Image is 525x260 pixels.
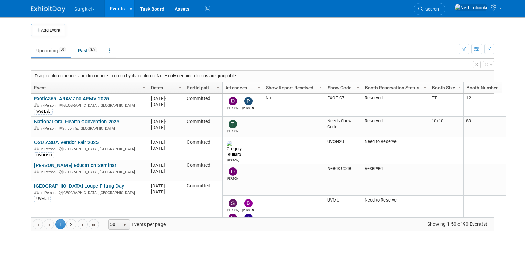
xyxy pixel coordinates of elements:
[225,82,258,94] a: Attendees
[33,219,43,229] a: Go to the first page
[362,117,429,137] td: Reserved
[432,82,459,94] a: Booth Size
[34,139,99,145] a: OSU ASDA Vendor Fair 2025
[325,94,362,117] td: EXOTIC7
[318,85,323,90] span: Column Settings
[140,82,148,92] a: Column Settings
[165,183,166,188] span: -
[227,176,239,180] div: Dustin Torres
[184,117,222,137] td: Committed
[229,167,237,176] img: Dustin Torres
[151,96,181,101] div: [DATE]
[229,214,237,222] img: Daniel Green
[34,102,145,108] div: [GEOGRAPHIC_DATA], [GEOGRAPHIC_DATA]
[362,94,429,117] td: Reserved
[256,85,262,90] span: Column Settings
[244,214,253,222] img: Jason Mayosky
[229,120,237,128] img: Tom Chadwick
[122,222,127,228] span: select
[151,162,181,168] div: [DATE]
[325,137,362,164] td: UVOHSU
[242,207,254,212] div: Brent Nowacki
[176,82,184,92] a: Column Settings
[73,44,103,57] a: Past877
[31,44,71,57] a: Upcoming90
[354,82,362,92] a: Column Settings
[109,220,120,229] span: 50
[80,222,85,228] span: Go to the next page
[78,219,88,229] a: Go to the next page
[266,82,320,94] a: Show Report Received
[165,163,166,168] span: -
[255,82,263,92] a: Column Settings
[34,196,51,202] div: UVMUI
[466,82,502,94] a: Booth Number
[177,85,183,90] span: Column Settings
[227,158,239,162] div: Gregory Bullaro
[184,137,222,160] td: Committed
[165,119,166,124] span: -
[244,199,253,207] img: Brent Nowacki
[151,139,181,145] div: [DATE]
[34,170,39,173] img: In-Person Event
[59,47,66,52] span: 90
[421,219,494,229] span: Showing 1-50 of 90 Event(s)
[151,168,181,174] div: [DATE]
[99,219,173,229] span: Events per page
[151,183,181,189] div: [DATE]
[227,128,239,133] div: Tom Chadwick
[151,82,179,94] a: Dates
[34,146,145,152] div: [GEOGRAPHIC_DATA], [GEOGRAPHIC_DATA]
[35,222,41,228] span: Go to the first page
[362,196,429,229] td: Need to Reserve
[184,160,222,181] td: Committed
[34,119,119,125] a: National Oral Health Convention 2025
[151,101,181,107] div: [DATE]
[229,199,237,207] img: Gregg Szymanski
[456,82,463,92] a: Column Settings
[55,219,66,229] span: 1
[499,82,506,92] a: Column Settings
[40,126,58,131] span: In-Person
[89,219,99,229] a: Go to the last page
[34,152,54,158] div: UVOHSU
[421,82,429,92] a: Column Settings
[151,189,181,195] div: [DATE]
[184,94,222,117] td: Committed
[40,147,58,151] span: In-Person
[88,47,97,52] span: 877
[463,117,506,137] td: 83
[227,207,239,212] div: Gregg Szymanski
[34,109,53,114] div: Wet Lab
[454,4,488,11] img: Neil Lobocki
[31,24,65,36] button: Add Event
[46,222,52,228] span: Go to the previous page
[229,97,237,105] img: Daniel Green
[34,96,109,102] a: Exotic365: ARAV and AEMV 2025
[165,96,166,101] span: -
[34,162,116,169] a: [PERSON_NAME] Education Seminar
[414,3,445,15] a: Search
[31,6,65,13] img: ExhibitDay
[429,94,463,117] td: TT
[429,117,463,137] td: 10x10
[34,126,39,130] img: In-Person Event
[40,103,58,108] span: In-Person
[362,164,429,196] td: Reserved
[227,141,242,157] img: Gregory Bullaro
[151,124,181,130] div: [DATE]
[362,137,429,164] td: Need to Reserve
[34,147,39,150] img: In-Person Event
[34,189,145,195] div: [GEOGRAPHIC_DATA], [GEOGRAPHIC_DATA]
[141,85,147,90] span: Column Settings
[227,105,239,110] div: Daniel Green
[34,125,145,131] div: St. John's, [GEOGRAPHIC_DATA]
[34,191,39,194] img: In-Person Event
[151,119,181,124] div: [DATE]
[325,164,362,196] td: Needs Code
[325,117,362,137] td: Needs Show Code
[34,169,145,175] div: [GEOGRAPHIC_DATA], [GEOGRAPHIC_DATA]
[151,145,181,151] div: [DATE]
[423,7,439,12] span: Search
[44,219,54,229] a: Go to the previous page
